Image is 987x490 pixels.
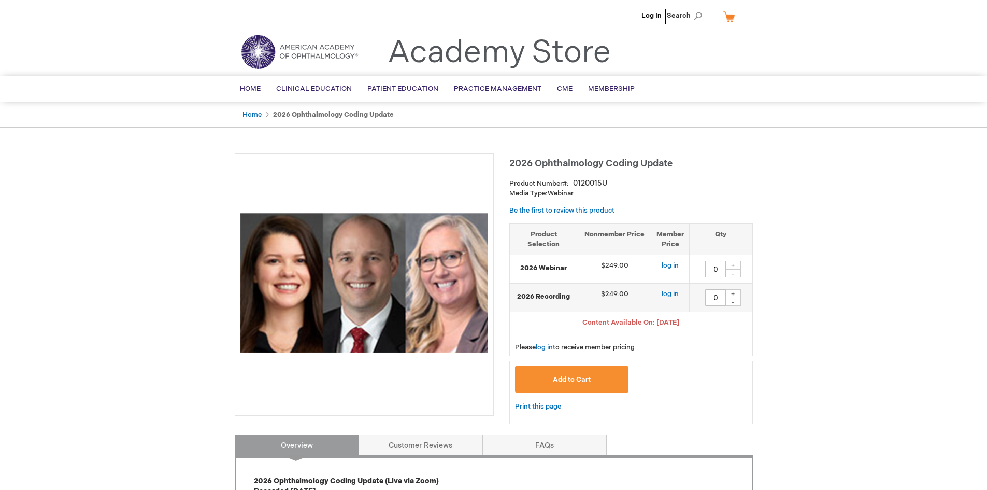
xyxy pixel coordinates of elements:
[641,11,662,20] a: Log In
[725,298,741,306] div: -
[662,290,679,298] a: log in
[553,375,591,384] span: Add to Cart
[582,318,679,327] span: Content Available On: [DATE]
[515,292,573,302] strong: 2026 Recording
[573,178,607,189] div: 0120015U
[578,255,651,284] td: $249.00
[515,366,629,393] button: Add to Cart
[651,223,690,255] th: Member Price
[515,343,635,352] span: Please to receive member pricing
[509,179,569,188] strong: Product Number
[240,159,488,407] img: 2026 Ophthalmology Coding Update
[578,284,651,312] td: $249.00
[359,435,483,455] a: Customer Reviews
[509,206,614,215] a: Be the first to review this product
[667,5,706,26] span: Search
[367,85,438,93] span: Patient Education
[509,158,673,169] span: 2026 Ophthalmology Coding Update
[725,289,741,298] div: +
[578,223,651,255] th: Nonmember Price
[454,85,541,93] span: Practice Management
[242,110,262,119] a: Home
[482,435,607,455] a: FAQs
[273,110,394,119] strong: 2026 Ophthalmology Coding Update
[705,289,726,306] input: Qty
[276,85,352,93] span: Clinical Education
[510,223,578,255] th: Product Selection
[725,261,741,270] div: +
[509,189,753,199] p: Webinar
[557,85,573,93] span: CME
[536,343,553,352] a: log in
[235,435,359,455] a: Overview
[725,269,741,277] div: -
[509,189,548,198] strong: Media Type:
[515,400,561,413] a: Print this page
[662,261,679,270] a: log in
[588,85,635,93] span: Membership
[388,34,611,72] a: Academy Store
[515,263,573,273] strong: 2026 Webinar
[690,223,752,255] th: Qty
[705,261,726,277] input: Qty
[240,85,261,93] span: Home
